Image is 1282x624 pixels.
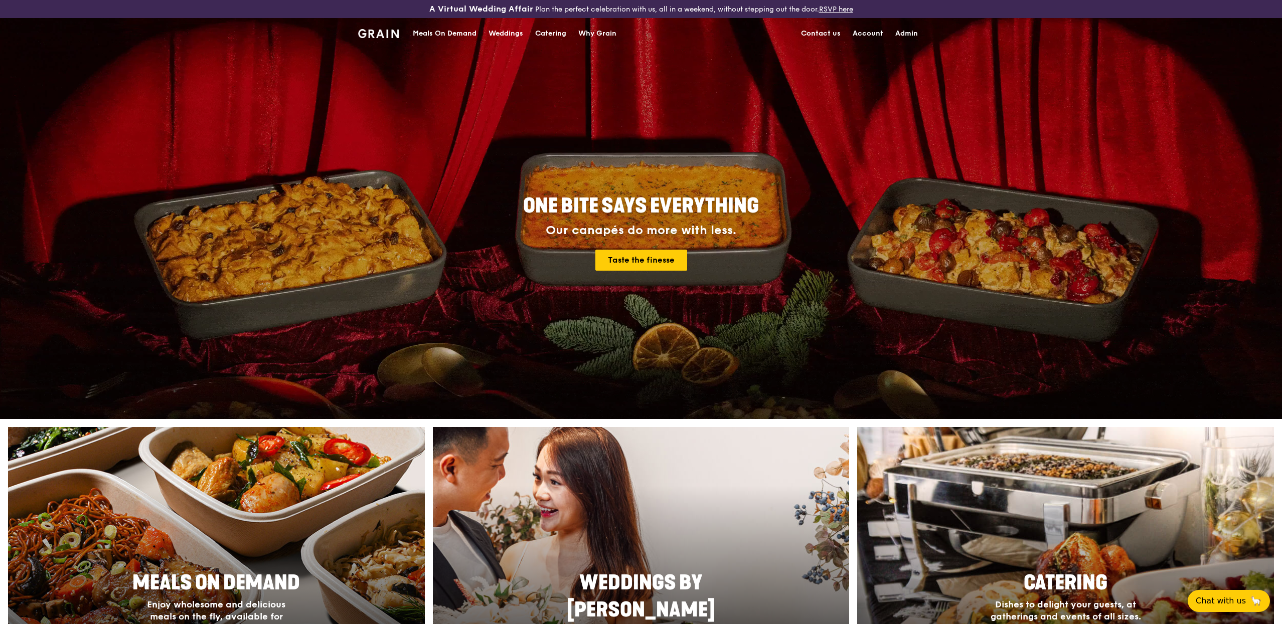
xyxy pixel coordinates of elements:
[847,19,889,49] a: Account
[567,571,715,622] span: Weddings by [PERSON_NAME]
[991,599,1141,622] span: Dishes to delight your guests, at gatherings and events of all sizes.
[1188,590,1270,612] button: Chat with us🦙
[595,250,687,271] a: Taste the finesse
[489,19,523,49] div: Weddings
[795,19,847,49] a: Contact us
[358,18,399,48] a: GrainGrain
[889,19,924,49] a: Admin
[358,29,399,38] img: Grain
[1024,571,1107,595] span: Catering
[483,19,529,49] a: Weddings
[413,19,476,49] div: Meals On Demand
[529,19,572,49] a: Catering
[572,19,622,49] a: Why Grain
[578,19,616,49] div: Why Grain
[460,224,822,238] div: Our canapés do more with less.
[1250,595,1262,607] span: 🦙
[352,4,930,14] div: Plan the perfect celebration with us, all in a weekend, without stepping out the door.
[819,5,853,14] a: RSVP here
[1196,595,1246,607] span: Chat with us
[132,571,300,595] span: Meals On Demand
[535,19,566,49] div: Catering
[523,194,759,218] span: ONE BITE SAYS EVERYTHING
[429,4,533,14] h3: A Virtual Wedding Affair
